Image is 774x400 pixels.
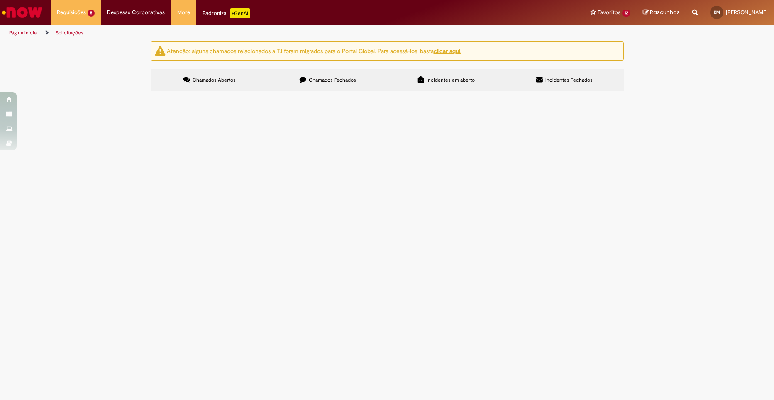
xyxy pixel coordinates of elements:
[9,29,38,36] a: Página inicial
[622,10,630,17] span: 12
[203,8,250,18] div: Padroniza
[88,10,95,17] span: 5
[1,4,44,21] img: ServiceNow
[230,8,250,18] p: +GenAi
[107,8,165,17] span: Despesas Corporativas
[6,25,510,41] ul: Trilhas de página
[434,47,461,54] a: clicar aqui.
[167,47,461,54] ng-bind-html: Atenção: alguns chamados relacionados a T.I foram migrados para o Portal Global. Para acessá-los,...
[545,77,593,83] span: Incidentes Fechados
[427,77,475,83] span: Incidentes em aberto
[598,8,620,17] span: Favoritos
[193,77,236,83] span: Chamados Abertos
[650,8,680,16] span: Rascunhos
[726,9,768,16] span: [PERSON_NAME]
[309,77,356,83] span: Chamados Fechados
[643,9,680,17] a: Rascunhos
[56,29,83,36] a: Solicitações
[714,10,720,15] span: KM
[177,8,190,17] span: More
[57,8,86,17] span: Requisições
